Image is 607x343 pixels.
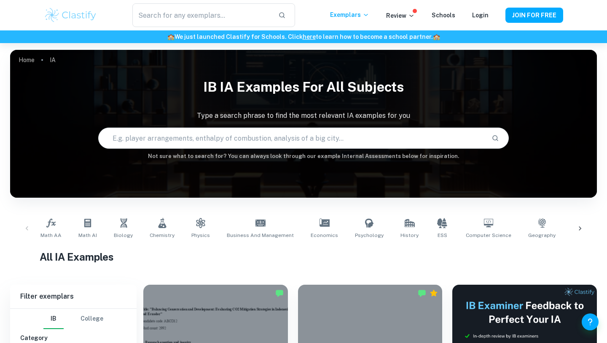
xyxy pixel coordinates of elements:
input: E.g. player arrangements, enthalpy of combustion, analysis of a big city... [99,126,485,150]
span: Math AA [40,231,62,239]
p: Type a search phrase to find the most relevant IA examples for you [10,111,597,121]
button: Help and Feedback [582,313,599,330]
p: Exemplars [330,10,369,19]
button: College [81,309,103,329]
span: Psychology [355,231,384,239]
button: IB [43,309,64,329]
h6: Filter exemplars [10,285,137,308]
input: Search for any exemplars... [132,3,271,27]
p: Review [386,11,415,20]
span: Business and Management [227,231,294,239]
span: Economics [311,231,338,239]
img: Marked [275,289,284,297]
span: Computer Science [466,231,511,239]
a: Schools [432,12,455,19]
h1: All IA Examples [40,249,568,264]
span: History [400,231,419,239]
img: Marked [418,289,426,297]
a: Login [472,12,489,19]
span: 🏫 [433,33,440,40]
h6: We just launched Clastify for Schools. Click to learn how to become a school partner. [2,32,605,41]
h1: IB IA examples for all subjects [10,73,597,101]
h6: Category [20,333,126,343]
p: IA [50,55,56,65]
button: Search [488,131,502,145]
a: Home [19,54,35,66]
span: ESS [438,231,447,239]
img: Clastify logo [44,7,97,24]
a: here [303,33,316,40]
span: Math AI [78,231,97,239]
div: Premium [430,289,438,297]
span: Geography [528,231,556,239]
button: JOIN FOR FREE [505,8,563,23]
span: Chemistry [150,231,175,239]
div: Filter type choice [43,309,103,329]
span: Physics [191,231,210,239]
span: Biology [114,231,133,239]
span: 🏫 [167,33,175,40]
h6: Not sure what to search for? You can always look through our example Internal Assessments below f... [10,152,597,161]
